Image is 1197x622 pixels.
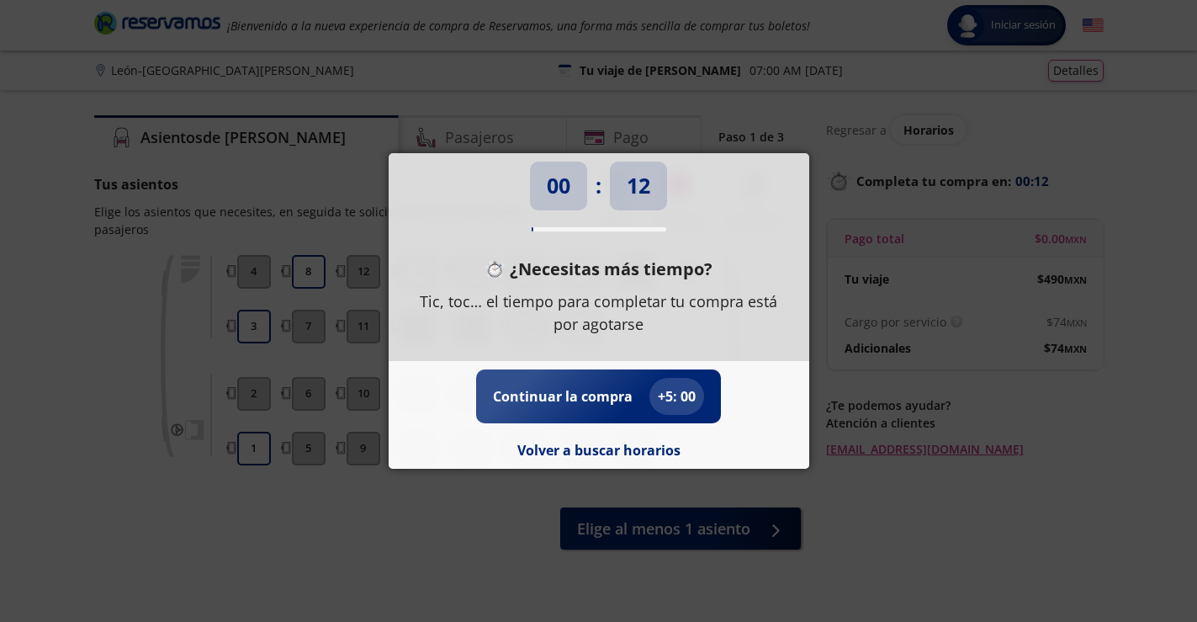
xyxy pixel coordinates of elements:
[510,257,712,282] p: ¿Necesitas más tiempo?
[658,386,696,407] p: + 5 : 00
[493,386,633,407] p: Continuar la compra
[517,440,681,460] button: Volver a buscar horarios
[596,170,601,202] p: :
[1099,524,1180,605] iframe: Messagebird Livechat Widget
[547,170,570,202] p: 00
[627,170,650,202] p: 12
[414,290,784,336] p: Tic, toc… el tiempo para completar tu compra está por agotarse
[493,378,704,415] button: Continuar la compra+5: 00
